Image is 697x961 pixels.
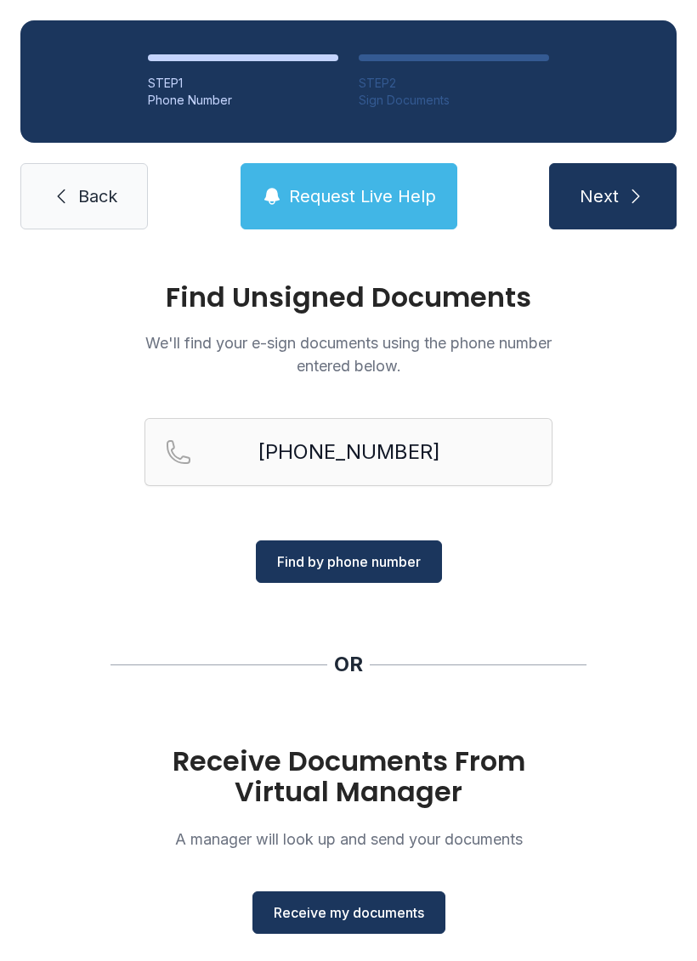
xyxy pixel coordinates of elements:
[580,184,619,208] span: Next
[148,92,338,109] div: Phone Number
[289,184,436,208] span: Request Live Help
[277,551,421,572] span: Find by phone number
[78,184,117,208] span: Back
[359,75,549,92] div: STEP 2
[144,746,552,807] h1: Receive Documents From Virtual Manager
[359,92,549,109] div: Sign Documents
[144,284,552,311] h1: Find Unsigned Documents
[334,651,363,678] div: OR
[144,828,552,851] p: A manager will look up and send your documents
[148,75,338,92] div: STEP 1
[274,902,424,923] span: Receive my documents
[144,418,552,486] input: Reservation phone number
[144,331,552,377] p: We'll find your e-sign documents using the phone number entered below.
